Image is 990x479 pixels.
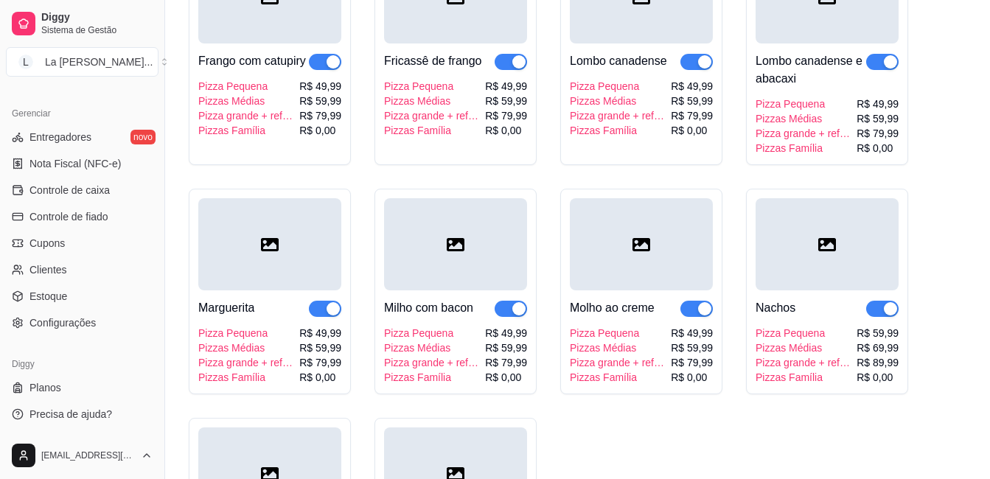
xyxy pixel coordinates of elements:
div: R$ 49,99 [299,79,341,94]
span: Nota Fiscal (NFC-e) [29,156,121,171]
div: Pizza Pequena [198,79,293,94]
div: Pizzas Médias [384,340,479,355]
div: R$ 59,99 [485,94,527,108]
div: Pizzas Família [384,370,479,385]
div: Pizzas Família [198,370,293,385]
div: Pizzas Família [570,370,665,385]
div: R$ 79,99 [671,108,713,123]
div: R$ 0,00 [671,370,713,385]
div: R$ 49,99 [671,326,713,340]
div: Gerenciar [6,102,158,125]
button: Select a team [6,47,158,77]
div: Lombo canadense [570,52,667,70]
span: Estoque [29,289,67,304]
span: Cupons [29,236,65,251]
a: Entregadoresnovo [6,125,158,149]
div: Pizza Pequena [198,326,293,340]
div: R$ 49,99 [299,326,341,340]
div: Diggy [6,352,158,376]
span: Controle de fiado [29,209,108,224]
div: Pizzas Médias [570,340,665,355]
span: Diggy [41,11,153,24]
div: Pizzas Família [756,370,851,385]
div: R$ 0,00 [485,123,527,138]
div: Nachos [756,299,795,317]
div: R$ 59,99 [857,326,899,340]
div: Pizza grande + refri 1,5 L [384,355,479,370]
a: Estoque [6,284,158,308]
div: R$ 49,99 [485,326,527,340]
span: Entregadores [29,130,91,144]
div: Pizza grande + refri 1,5 L [570,108,665,123]
div: R$ 59,99 [485,340,527,355]
div: R$ 49,99 [485,79,527,94]
div: Pizza Pequena [570,326,665,340]
div: Pizza Pequena [756,326,851,340]
div: R$ 89,99 [857,355,899,370]
div: R$ 59,99 [299,94,341,108]
a: DiggySistema de Gestão [6,6,158,41]
div: R$ 59,99 [671,340,713,355]
div: La [PERSON_NAME] ... [45,55,153,69]
span: Sistema de Gestão [41,24,153,36]
div: Pizzas Família [756,141,851,155]
div: Pizza grande + refri 1,5 L [756,355,851,370]
div: Pizza Pequena [384,79,479,94]
div: Pizza grande + refri 1,5 L [198,355,293,370]
a: Clientes [6,258,158,282]
div: R$ 79,99 [857,126,899,141]
div: Pizza grande + refri 1,5 L [756,126,851,141]
a: Nota Fiscal (NFC-e) [6,152,158,175]
span: Planos [29,380,61,395]
button: [EMAIL_ADDRESS][DOMAIN_NAME] [6,438,158,473]
div: Milho com bacon [384,299,473,317]
div: Pizza Pequena [756,97,851,111]
span: Clientes [29,262,67,277]
a: Configurações [6,311,158,335]
div: Pizzas Família [384,123,479,138]
div: Pizzas Família [198,123,293,138]
div: Frango com catupiry [198,52,306,70]
div: Pizzas Médias [756,111,851,126]
div: R$ 49,99 [857,97,899,111]
div: R$ 79,99 [485,355,527,370]
div: Pizzas Médias [384,94,479,108]
a: Precisa de ajuda? [6,402,158,426]
div: R$ 69,99 [857,340,899,355]
div: R$ 59,99 [299,340,341,355]
div: R$ 0,00 [857,370,899,385]
span: L [18,55,33,69]
div: R$ 49,99 [671,79,713,94]
div: R$ 59,99 [857,111,899,126]
a: Cupons [6,231,158,255]
span: Controle de caixa [29,183,110,197]
a: Planos [6,376,158,399]
div: R$ 0,00 [485,370,527,385]
span: Configurações [29,315,96,330]
div: Pizzas Família [570,123,665,138]
div: R$ 0,00 [299,370,341,385]
div: R$ 79,99 [299,108,341,123]
div: R$ 0,00 [299,123,341,138]
div: Pizza Pequena [384,326,479,340]
div: Pizzas Médias [198,94,293,108]
div: Fricassê de frango [384,52,482,70]
div: R$ 79,99 [299,355,341,370]
div: R$ 79,99 [671,355,713,370]
div: Pizza grande + refri 1,5 L [384,108,479,123]
div: Pizzas Médias [198,340,293,355]
a: Controle de caixa [6,178,158,202]
div: Molho ao creme [570,299,655,317]
div: R$ 0,00 [857,141,899,155]
a: Controle de fiado [6,205,158,228]
div: R$ 0,00 [671,123,713,138]
div: Marguerita [198,299,254,317]
div: Pizzas Médias [756,340,851,355]
div: Pizza Pequena [570,79,665,94]
div: Lombo canadense e abacaxi [756,52,866,88]
div: R$ 79,99 [485,108,527,123]
div: Pizzas Médias [570,94,665,108]
span: [EMAIL_ADDRESS][DOMAIN_NAME] [41,450,135,461]
span: Precisa de ajuda? [29,407,112,422]
div: Pizza grande + refri 1,5 L [570,355,665,370]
